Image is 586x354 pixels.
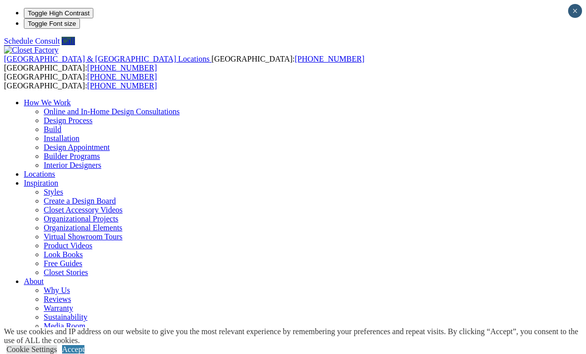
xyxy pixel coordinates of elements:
a: Design Process [44,116,92,125]
a: Why Us [44,286,70,294]
a: Builder Programs [44,152,100,160]
a: Styles [44,188,63,196]
a: Accept [62,345,84,354]
a: Locations [24,170,55,178]
a: Design Appointment [44,143,110,151]
a: Media Room [44,322,85,330]
a: Cookie Settings [6,345,57,354]
a: Online and In-Home Design Consultations [44,107,180,116]
span: [GEOGRAPHIC_DATA] & [GEOGRAPHIC_DATA] Locations [4,55,210,63]
a: Free Guides [44,259,82,268]
img: Closet Factory [4,46,59,55]
a: Installation [44,134,79,142]
a: Call [62,37,75,45]
a: Reviews [44,295,71,303]
a: Build [44,125,62,134]
a: Organizational Elements [44,223,122,232]
a: [PHONE_NUMBER] [294,55,364,63]
a: About [24,277,44,285]
a: Organizational Projects [44,214,118,223]
span: [GEOGRAPHIC_DATA]: [GEOGRAPHIC_DATA]: [4,72,157,90]
a: Sustainability [44,313,87,321]
button: Toggle High Contrast [24,8,93,18]
span: Toggle High Contrast [28,9,89,17]
a: Create a Design Board [44,197,116,205]
a: [PHONE_NUMBER] [87,64,157,72]
div: We use cookies and IP address on our website to give you the most relevant experience by remember... [4,327,586,345]
a: How We Work [24,98,71,107]
a: Look Books [44,250,83,259]
a: Inspiration [24,179,58,187]
a: Product Videos [44,241,92,250]
a: [PHONE_NUMBER] [87,72,157,81]
button: Toggle Font size [24,18,80,29]
a: Closet Stories [44,268,88,277]
a: Virtual Showroom Tours [44,232,123,241]
a: Warranty [44,304,73,312]
a: Interior Designers [44,161,101,169]
span: Toggle Font size [28,20,76,27]
a: [GEOGRAPHIC_DATA] & [GEOGRAPHIC_DATA] Locations [4,55,212,63]
a: [PHONE_NUMBER] [87,81,157,90]
a: Schedule Consult [4,37,60,45]
span: [GEOGRAPHIC_DATA]: [GEOGRAPHIC_DATA]: [4,55,365,72]
button: Close [568,4,582,18]
a: Closet Accessory Videos [44,206,123,214]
